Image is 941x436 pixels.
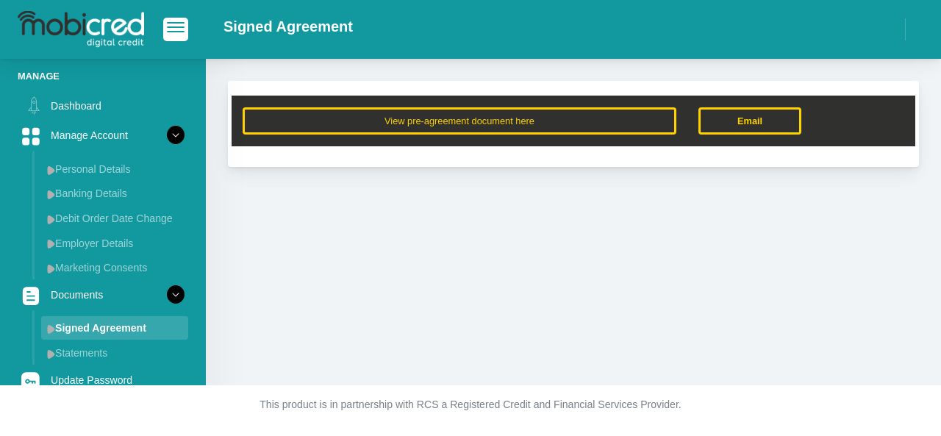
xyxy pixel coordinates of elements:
[47,190,55,199] img: menu arrow
[698,107,801,135] a: Email
[41,232,188,255] a: Employer Details
[18,92,188,120] a: Dashboard
[41,207,188,230] a: Debit Order Date Change
[223,18,353,35] h2: Signed Agreement
[41,157,188,181] a: Personal Details
[41,316,188,340] a: Signed Agreement
[18,69,188,83] li: Manage
[18,366,188,394] a: Update Password
[47,165,55,175] img: menu arrow
[47,215,55,224] img: menu arrow
[41,256,188,279] a: Marketing Consents
[47,324,55,334] img: menu arrow
[41,341,188,365] a: Statements
[243,107,676,135] button: View pre-agreement document here
[47,264,55,274] img: menu arrow
[18,121,188,149] a: Manage Account
[47,349,55,359] img: menu arrow
[47,239,55,249] img: menu arrow
[18,281,188,309] a: Documents
[62,397,879,412] p: This product is in partnership with RCS a Registered Credit and Financial Services Provider.
[18,11,144,48] img: logo-mobicred.svg
[41,182,188,205] a: Banking Details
